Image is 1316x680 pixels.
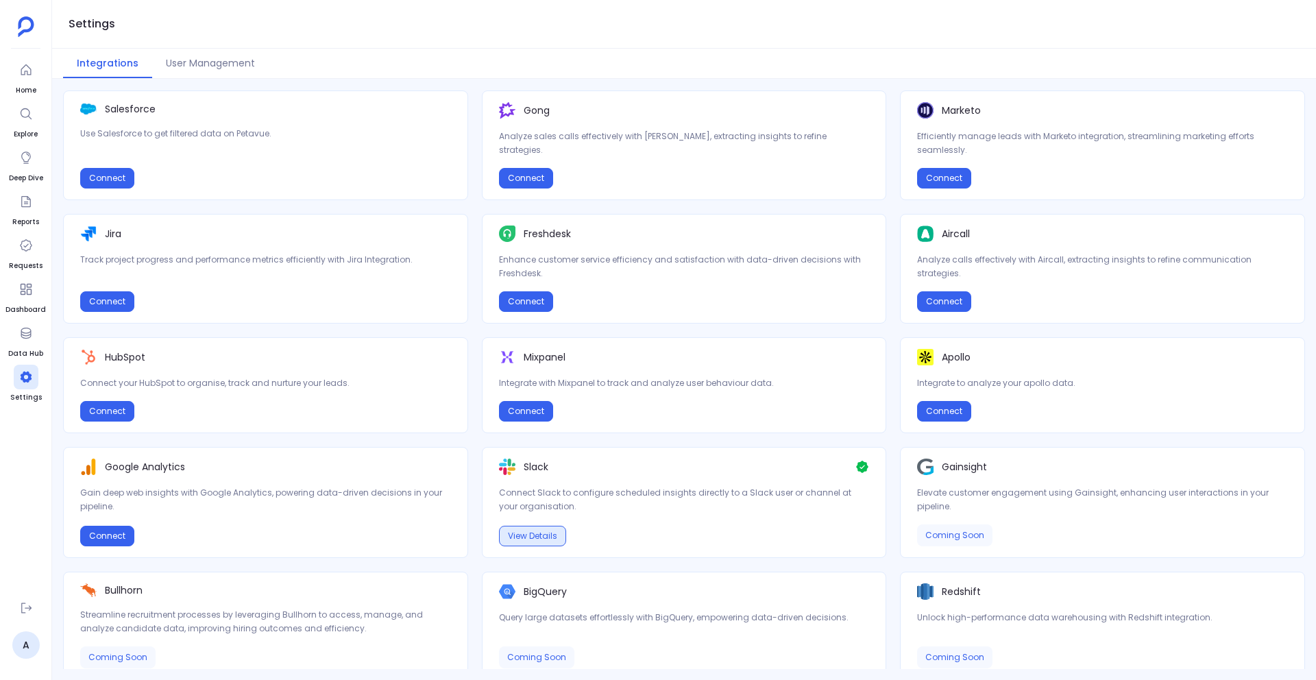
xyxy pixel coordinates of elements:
[9,173,43,184] span: Deep Dive
[5,277,46,315] a: Dashboard
[10,392,42,403] span: Settings
[499,401,553,422] button: Connect
[12,189,39,228] a: Reports
[499,130,870,157] p: Analyze sales calls effectively with [PERSON_NAME], extracting insights to refine strategies.
[917,168,971,189] button: Connect
[69,14,115,34] h1: Settings
[80,253,451,267] p: Track project progress and performance metrics efficiently with Jira Integration.
[499,168,553,189] button: Connect
[80,526,134,546] button: Connect
[105,227,121,241] p: Jira
[499,376,870,390] p: Integrate with Mixpanel to track and analyze user behaviour data.
[942,460,987,474] p: Gainsight
[14,129,38,140] span: Explore
[80,486,451,513] p: Gain deep web insights with Google Analytics, powering data-driven decisions in your pipeline.
[8,348,43,359] span: Data Hub
[12,631,40,659] a: A
[524,350,565,364] p: Mixpanel
[917,253,1288,280] p: Analyze calls effectively with Aircall, extracting insights to refine communication strategies.
[9,145,43,184] a: Deep Dive
[942,104,981,117] p: Marketo
[80,168,134,189] button: Connect
[524,460,548,474] p: Slack
[917,376,1288,390] p: Integrate to analyze your apollo data.
[80,376,451,390] p: Connect your HubSpot to organise, track and nurture your leads.
[917,646,992,668] div: Coming Soon
[80,646,156,668] div: Coming Soon
[499,611,870,624] p: Query large datasets effortlessly with BigQuery, empowering data-driven decisions.
[105,460,185,474] p: Google Analytics
[499,646,574,668] div: Coming Soon
[9,260,42,271] span: Requests
[942,227,970,241] p: Aircall
[855,459,869,475] img: Check Icon
[524,227,571,241] p: Freshdesk
[942,585,981,598] p: Redshift
[80,291,134,312] button: Connect
[942,350,971,364] p: Apollo
[499,486,870,513] p: Connect Slack to configure scheduled insights directly to a Slack user or channel at your organis...
[917,291,971,312] button: Connect
[917,524,992,546] div: Coming Soon
[9,233,42,271] a: Requests
[10,365,42,403] a: Settings
[524,585,567,598] p: BigQuery
[105,583,143,597] p: Bullhorn
[917,130,1288,157] p: Efficiently manage leads with Marketo integration, streamlining marketing efforts seamlessly.
[80,127,451,141] p: Use Salesforce to get filtered data on Petavue.
[14,101,38,140] a: Explore
[12,217,39,228] span: Reports
[105,350,145,364] p: HubSpot
[499,526,566,546] button: View Details
[105,102,156,116] p: Salesforce
[499,253,870,280] p: Enhance customer service efficiency and satisfaction with data-driven decisions with Freshdesk.
[14,85,38,96] span: Home
[499,291,553,312] button: Connect
[80,401,134,422] button: Connect
[80,608,451,635] p: Streamline recruitment processes by leveraging Bullhorn to access, manage, and analyze candidate ...
[5,304,46,315] span: Dashboard
[63,49,152,78] button: Integrations
[917,486,1288,513] p: Elevate customer engagement using Gainsight, enhancing user interactions in your pipeline.
[917,401,971,422] button: Connect
[8,321,43,359] a: Data Hub
[14,58,38,96] a: Home
[524,104,550,117] p: Gong
[18,16,34,37] img: petavue logo
[152,49,269,78] button: User Management
[917,611,1288,624] p: Unlock high-performance data warehousing with Redshift integration.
